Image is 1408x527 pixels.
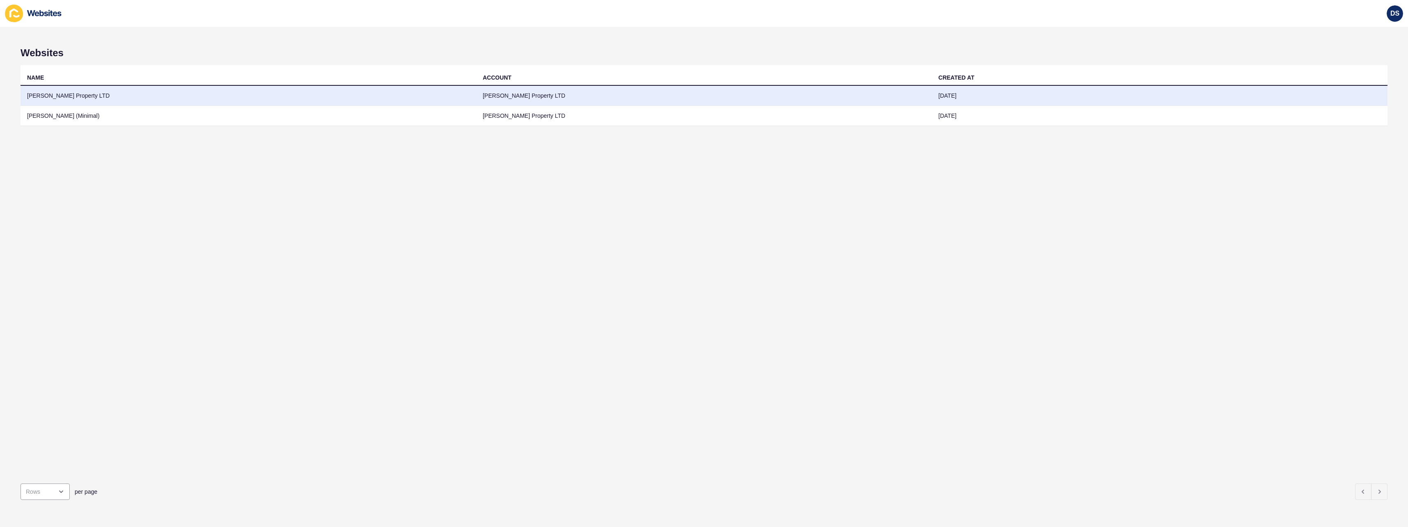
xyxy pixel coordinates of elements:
[75,488,97,496] span: per page
[21,86,476,106] td: [PERSON_NAME] Property LTD
[932,86,1387,106] td: [DATE]
[476,86,932,106] td: [PERSON_NAME] Property LTD
[21,47,1387,59] h1: Websites
[938,73,974,82] div: CREATED AT
[21,483,70,500] div: open menu
[483,73,512,82] div: ACCOUNT
[1390,9,1399,18] span: DS
[476,106,932,126] td: [PERSON_NAME] Property LTD
[27,73,44,82] div: NAME
[932,106,1387,126] td: [DATE]
[21,106,476,126] td: [PERSON_NAME] (Minimal)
